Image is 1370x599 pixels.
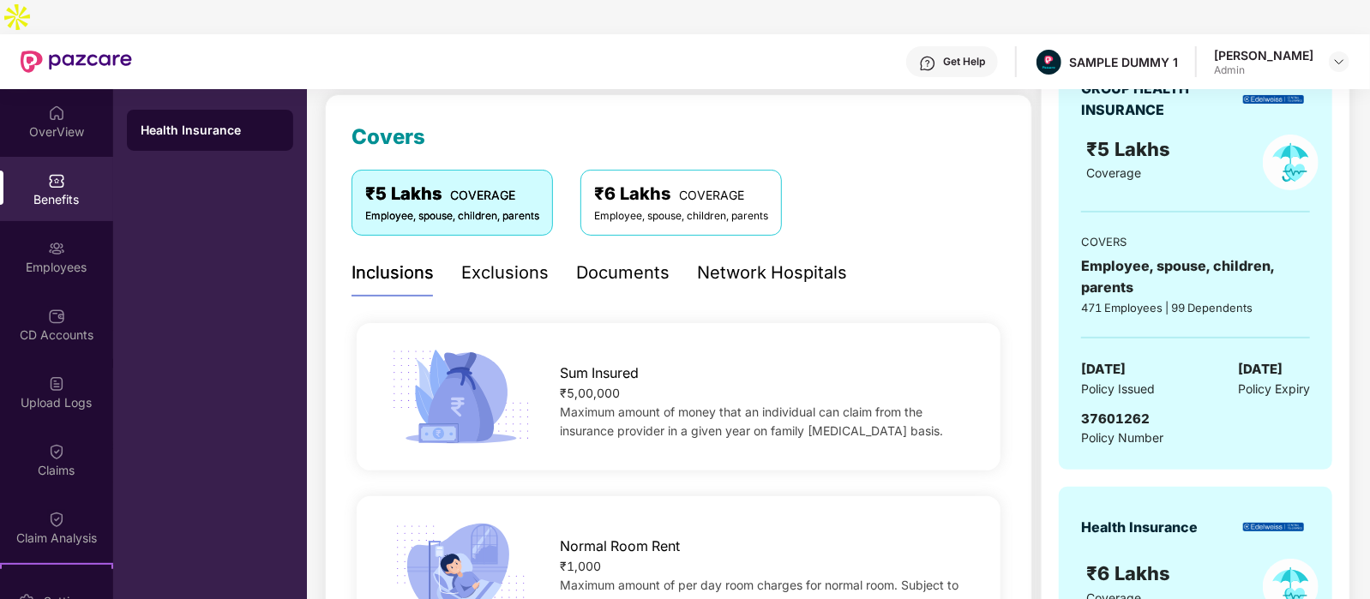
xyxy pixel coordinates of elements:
div: Admin [1214,63,1313,77]
div: 471 Employees | 99 Dependents [1081,299,1310,316]
div: ₹5,00,000 [561,384,972,403]
span: Normal Room Rent [561,536,681,557]
span: ₹5 Lakhs [1086,138,1175,160]
div: Health Insurance [141,122,279,139]
span: Policy Expiry [1238,380,1310,398]
span: [DATE] [1081,359,1126,380]
div: COVERS [1081,233,1310,250]
img: Pazcare_Alternative_logo-01-01.png [1037,50,1061,75]
img: svg+xml;base64,PHN2ZyBpZD0iQ2xhaW0iIHhtbG5zPSJodHRwOi8vd3d3LnczLm9yZy8yMDAwL3N2ZyIgd2lkdGg9IjIwIi... [48,443,65,460]
img: svg+xml;base64,PHN2ZyBpZD0iVXBsb2FkX0xvZ3MiIGRhdGEtbmFtZT0iVXBsb2FkIExvZ3MiIHhtbG5zPSJodHRwOi8vd3... [48,375,65,392]
span: COVERAGE [450,188,515,202]
span: Covers [352,124,425,149]
div: Employee, spouse, children, parents [365,208,539,225]
img: insurerLogo [1243,523,1304,532]
div: Exclusions [461,260,549,286]
img: policyIcon [1263,135,1319,190]
img: New Pazcare Logo [21,51,132,73]
img: svg+xml;base64,PHN2ZyBpZD0iSGVscC0zMngzMiIgeG1sbnM9Imh0dHA6Ly93d3cudzMub3JnLzIwMDAvc3ZnIiB3aWR0aD... [919,55,936,72]
img: svg+xml;base64,PHN2ZyBpZD0iQmVuZWZpdHMiIHhtbG5zPSJodHRwOi8vd3d3LnczLm9yZy8yMDAwL3N2ZyIgd2lkdGg9Ij... [48,172,65,189]
span: COVERAGE [679,188,744,202]
img: svg+xml;base64,PHN2ZyBpZD0iQ2xhaW0iIHhtbG5zPSJodHRwOi8vd3d3LnczLm9yZy8yMDAwL3N2ZyIgd2lkdGg9IjIwIi... [48,511,65,528]
div: Health Insurance [1081,517,1198,538]
span: Sum Insured [561,362,640,384]
div: ₹6 Lakhs [594,181,768,207]
div: Documents [576,260,670,286]
img: icon [386,344,537,449]
div: Network Hospitals [697,260,847,286]
div: ₹1,000 [561,557,972,576]
img: insurerLogo [1243,95,1304,105]
span: Policy Issued [1081,380,1155,398]
div: Employee, spouse, children, parents [594,208,768,225]
div: Get Help [943,55,985,69]
img: svg+xml;base64,PHN2ZyBpZD0iSG9tZSIgeG1sbnM9Imh0dHA6Ly93d3cudzMub3JnLzIwMDAvc3ZnIiB3aWR0aD0iMjAiIG... [48,105,65,122]
span: ₹6 Lakhs [1086,562,1175,584]
div: GROUP HEALTH INSURANCE [1081,78,1231,121]
span: Policy Number [1081,430,1163,445]
div: Inclusions [352,260,434,286]
img: svg+xml;base64,PHN2ZyBpZD0iQ0RfQWNjb3VudHMiIGRhdGEtbmFtZT0iQ0QgQWNjb3VudHMiIHhtbG5zPSJodHRwOi8vd3... [48,308,65,325]
img: svg+xml;base64,PHN2ZyBpZD0iRHJvcGRvd24tMzJ4MzIiIHhtbG5zPSJodHRwOi8vd3d3LnczLm9yZy8yMDAwL3N2ZyIgd2... [1332,55,1346,69]
div: ₹5 Lakhs [365,181,539,207]
span: Coverage [1086,165,1141,180]
div: [PERSON_NAME] [1214,47,1313,63]
div: Employee, spouse, children, parents [1081,255,1310,298]
span: [DATE] [1238,359,1283,380]
div: SAMPLE DUMMY 1 [1069,54,1178,70]
span: 37601262 [1081,410,1150,427]
span: Maximum amount of money that an individual can claim from the insurance provider in a given year ... [561,404,944,438]
img: svg+xml;base64,PHN2ZyBpZD0iRW1wbG95ZWVzIiB4bWxucz0iaHR0cDovL3d3dy53My5vcmcvMjAwMC9zdmciIHdpZHRoPS... [48,240,65,257]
